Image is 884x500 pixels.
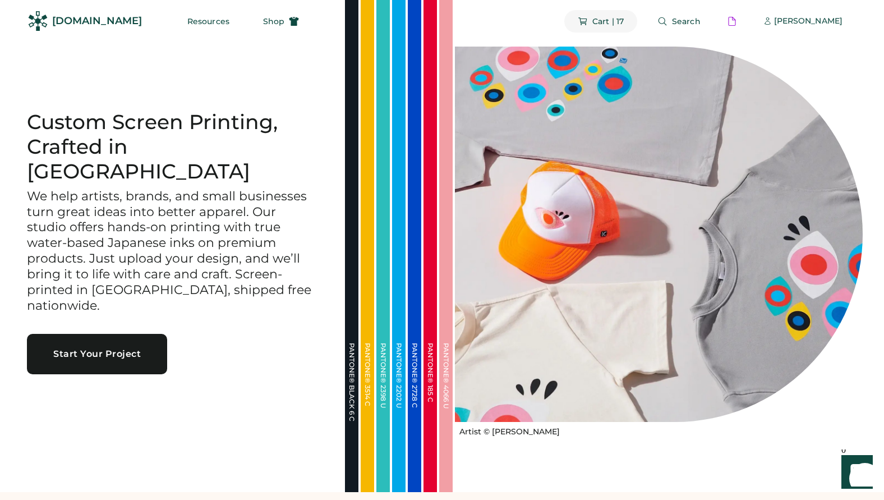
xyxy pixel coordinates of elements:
[348,343,355,455] div: PANTONE® BLACK 6 C
[592,17,624,25] span: Cart | 17
[52,14,142,28] div: [DOMAIN_NAME]
[427,343,434,455] div: PANTONE® 185 C
[27,334,167,374] button: Start Your Project
[411,343,418,455] div: PANTONE® 2728 C
[174,10,243,33] button: Resources
[380,343,386,455] div: PANTONE® 2398 U
[27,189,318,314] h3: We help artists, brands, and small businesses turn great ideas into better apparel. Our studio of...
[443,343,449,455] div: PANTONE® 4066 U
[250,10,312,33] button: Shop
[455,422,560,438] a: Artist © [PERSON_NAME]
[774,16,842,27] div: [PERSON_NAME]
[459,426,560,438] div: Artist © [PERSON_NAME]
[263,17,284,25] span: Shop
[28,11,48,31] img: Rendered Logo - Screens
[364,343,371,455] div: PANTONE® 3514 C
[395,343,402,455] div: PANTONE® 2202 U
[831,449,879,498] iframe: Front Chat
[564,10,637,33] button: Cart | 17
[672,17,701,25] span: Search
[644,10,714,33] button: Search
[27,110,318,184] h1: Custom Screen Printing, Crafted in [GEOGRAPHIC_DATA]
